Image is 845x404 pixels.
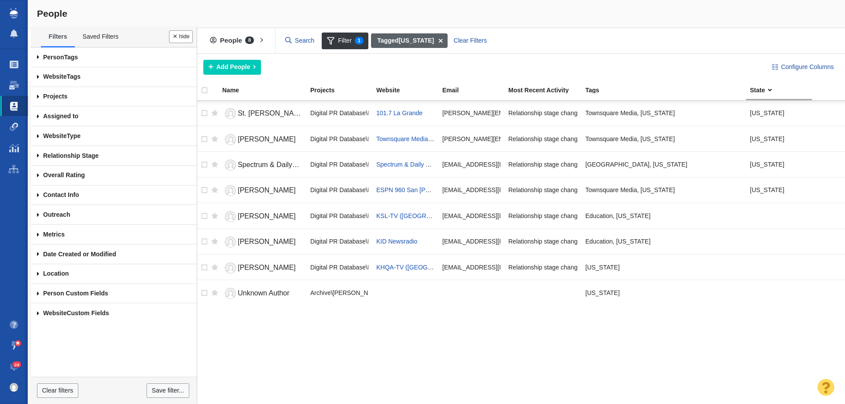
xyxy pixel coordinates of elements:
[508,160,681,168] span: Relationship stage changed to: Attempting To Reach, 0 Attempt
[310,104,368,123] div: Digital PR Database\Local Reporters\[US_STATE], Team 1 - [PERSON_NAME] | [PERSON_NAME] | [PERSON_...
[750,155,808,174] div: [US_STATE]
[238,161,312,168] span: Spectrum & Daily News
[310,258,368,277] div: Digital PR Database\Local Reporters\[US_STATE], Team 3 - Tyler | Summer | [PERSON_NAME]\EMCI Wire...
[282,33,319,48] input: Search
[31,284,197,304] a: Person Custom Fields
[376,212,535,219] a: KSL-TV ([GEOGRAPHIC_DATA], [GEOGRAPHIC_DATA])
[238,212,296,220] span: [PERSON_NAME]
[310,206,368,225] div: Digital PR Database\Local Reporters\[US_STATE], Team 3 - Tyler | Summer | [PERSON_NAME]\EMCI Wire...
[508,186,616,194] span: Relationship stage changed to: Bounce
[585,289,620,297] span: Utah
[585,87,749,95] a: Tags
[442,87,507,95] a: Email
[31,225,197,244] a: Metrics
[310,129,368,148] div: Digital PR Database\Local Reporters\[US_STATE], Team 1 - [PERSON_NAME] | [PERSON_NAME] | [PERSON_...
[75,28,126,46] a: Saved Filters
[31,67,197,87] a: Tags
[10,383,18,392] img: c9363fb76f5993e53bff3b340d5c230a
[31,87,197,107] a: Projects
[31,264,197,284] a: Location
[750,87,815,95] a: State
[31,126,197,146] a: Type
[442,181,500,200] div: [EMAIL_ADDRESS][PERSON_NAME][DOMAIN_NAME]
[222,286,302,301] a: Unknown Author
[376,135,544,142] a: Townsquare Media [GEOGRAPHIC_DATA][PERSON_NAME]
[376,264,541,271] a: KHQA-TV ([GEOGRAPHIC_DATA], [GEOGRAPHIC_DATA])
[508,109,681,117] span: Relationship stage changed to: Attempting To Reach, 1 Attempt
[376,87,441,95] a: Website
[508,263,662,271] span: Relationship stage changed to: Unsuccessful - No Reply
[355,37,364,44] span: 1
[310,87,375,93] div: Projects
[238,264,296,271] span: [PERSON_NAME]
[376,238,417,245] a: KID Newsradio
[585,87,749,93] div: Tags
[508,212,681,220] span: Relationship stage changed to: Attempting To Reach, 1 Attempt
[442,206,500,225] div: [EMAIL_ADDRESS][DOMAIN_NAME]
[442,104,500,123] div: [PERSON_NAME][EMAIL_ADDRESS][DOMAIN_NAME]
[442,155,500,174] div: [EMAIL_ADDRESS][DOMAIN_NAME]
[585,186,675,194] span: Townsquare Media, Utah
[41,28,75,46] a: Filters
[10,8,18,18] img: buzzstream_logo_iconsimple.png
[43,54,64,61] span: Person
[376,87,441,93] div: Website
[750,87,815,93] div: State
[377,37,399,44] b: Tagged
[222,87,309,95] a: Name
[147,383,189,398] a: Save filter...
[442,87,507,93] div: Email
[322,33,368,49] span: Filter
[222,183,302,198] a: [PERSON_NAME]
[222,106,302,121] a: St. [PERSON_NAME] team Media [GEOGRAPHIC_DATA][PERSON_NAME]
[585,263,620,271] span: Utah
[442,129,500,148] div: [PERSON_NAME][EMAIL_ADDRESS][PERSON_NAME][DOMAIN_NAME]
[310,232,368,251] div: Digital PR Database\Local Reporters\[US_STATE], Team 3 - Tyler | Summer | [PERSON_NAME]\EMCI Wire...
[37,8,67,18] span: People
[377,36,434,45] strong: [US_STATE]
[43,309,66,317] span: Website
[222,234,302,250] a: [PERSON_NAME]
[376,109,422,116] a: 101.7 La Grande
[585,135,675,143] span: Townsquare Media, Utah
[750,129,808,148] div: [US_STATE]
[238,289,289,297] span: Unknown Author
[43,132,66,139] span: Website
[37,383,78,398] a: Clear filters
[12,361,22,368] span: 24
[310,283,368,302] div: Archive\[PERSON_NAME]'s Clients\test, Digital PR Database\Local Reporters\[US_STATE]
[31,146,197,166] a: Relationship Stage
[585,160,687,168] span: Gannett, Utah
[508,237,681,245] span: Relationship stage changed to: Attempting To Reach, 1 Attempt
[238,109,478,117] span: St. [PERSON_NAME] team Media [GEOGRAPHIC_DATA][PERSON_NAME]
[781,62,834,72] span: Configure Columns
[169,30,193,43] button: Done
[767,60,839,75] button: Configure Columns
[376,186,470,193] a: ESPN 960 San [PERSON_NAME]
[31,205,197,225] a: Outreach
[222,87,309,93] div: Name
[238,238,296,245] span: [PERSON_NAME]
[376,161,441,168] a: Spectrum & Daily News
[43,73,66,80] span: Website
[442,232,500,251] div: [EMAIL_ADDRESS][DOMAIN_NAME]
[585,212,650,220] span: Education, Utah
[31,106,197,126] a: Assigned to
[508,135,681,143] span: Relationship stage changed to: Attempting To Reach, 1 Attempt
[222,209,302,224] a: [PERSON_NAME]
[222,157,302,173] a: Spectrum & Daily News
[31,186,197,205] a: Contact Info
[448,33,492,48] div: Clear Filters
[750,181,808,200] div: [US_STATE]
[31,303,197,323] a: Custom Fields
[508,87,584,93] div: Most Recent Activity
[750,104,808,123] div: [US_STATE]
[31,244,197,264] a: Date Created or Modified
